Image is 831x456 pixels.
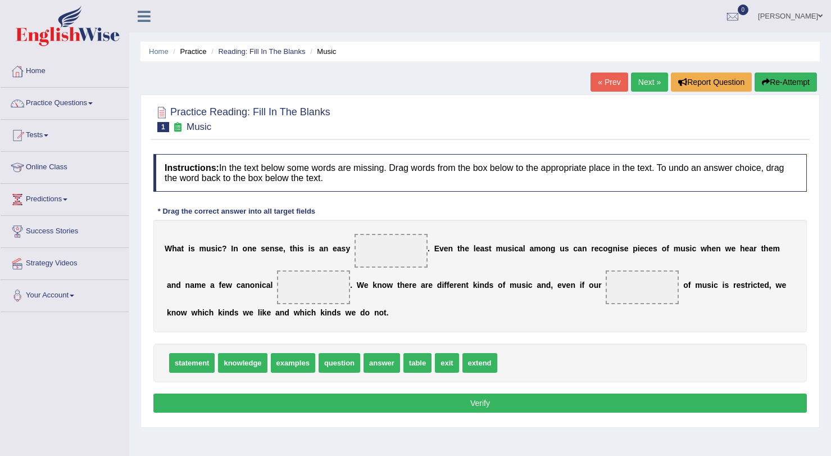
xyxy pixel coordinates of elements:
[360,308,365,317] b: d
[270,244,275,253] b: n
[412,281,416,290] b: e
[243,244,248,253] b: o
[172,122,184,133] small: Exam occurring question
[218,47,305,56] a: Reading: Fill In The Blanks
[498,281,503,290] b: o
[512,244,514,253] b: i
[377,281,382,290] b: n
[546,244,551,253] b: n
[428,244,430,253] b: .
[237,281,241,290] b: c
[279,244,283,253] b: e
[1,216,129,244] a: Success Stories
[234,308,239,317] b: s
[384,308,387,317] b: t
[191,308,197,317] b: w
[633,244,638,253] b: p
[299,244,304,253] b: s
[662,244,667,253] b: o
[400,281,405,290] b: h
[252,244,257,253] b: e
[319,353,360,373] span: question
[598,281,601,290] b: r
[537,281,541,290] b: a
[280,308,285,317] b: n
[448,244,453,253] b: n
[206,244,211,253] b: u
[290,244,293,253] b: t
[606,270,679,304] span: Drop target
[271,353,315,373] span: examples
[439,244,444,253] b: v
[409,281,412,290] b: r
[519,244,523,253] b: a
[307,308,311,317] b: c
[229,308,234,317] b: d
[379,308,384,317] b: o
[260,308,262,317] b: i
[749,244,753,253] b: a
[181,244,184,253] b: t
[1,280,129,308] a: Your Account
[546,281,551,290] b: d
[521,281,526,290] b: s
[773,244,779,253] b: m
[337,308,341,317] b: s
[631,73,668,92] a: Next »
[333,244,337,253] b: e
[578,244,582,253] b: a
[523,244,525,253] b: l
[350,281,352,290] b: .
[671,73,752,92] button: Report Question
[589,281,594,290] b: o
[327,308,332,317] b: n
[266,281,271,290] b: a
[167,308,171,317] b: k
[570,281,575,290] b: n
[541,281,546,290] b: n
[365,308,370,317] b: o
[612,244,617,253] b: n
[741,281,745,290] b: s
[218,308,222,317] b: k
[270,281,273,290] b: l
[355,234,428,268] span: Drop target
[172,244,177,253] b: h
[222,244,227,253] b: ?
[603,244,608,253] b: o
[638,244,640,253] b: i
[387,308,389,317] b: .
[740,244,745,253] b: h
[760,281,765,290] b: e
[434,244,439,253] b: E
[608,244,613,253] b: g
[707,244,712,253] b: h
[247,244,252,253] b: n
[680,244,685,253] b: u
[465,244,469,253] b: e
[476,244,480,253] b: e
[167,281,171,290] b: a
[255,281,260,290] b: n
[243,308,249,317] b: w
[188,244,190,253] b: i
[153,206,320,216] div: * Drag the correct answer into all target fields
[562,281,566,290] b: v
[199,244,206,253] b: m
[748,281,751,290] b: r
[769,281,771,290] b: ,
[653,244,657,253] b: s
[171,281,176,290] b: n
[582,244,587,253] b: n
[165,244,172,253] b: W
[351,308,356,317] b: e
[480,244,484,253] b: a
[221,281,226,290] b: e
[716,244,721,253] b: n
[776,281,782,290] b: w
[648,244,653,253] b: e
[217,244,222,253] b: c
[218,353,267,373] span: knowledge
[262,308,267,317] b: k
[473,281,478,290] b: k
